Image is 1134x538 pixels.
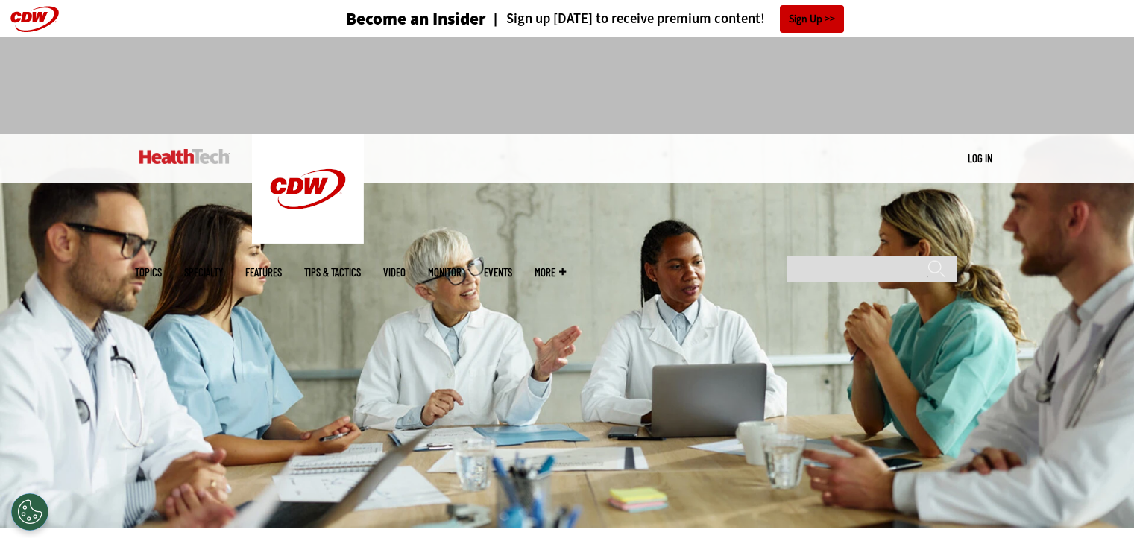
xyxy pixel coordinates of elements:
div: Cookies Settings [11,493,48,531]
a: MonITor [428,267,462,278]
span: Specialty [184,267,223,278]
img: Home [139,149,230,164]
h3: Become an Insider [346,10,486,28]
a: Sign up [DATE] to receive premium content! [486,12,765,26]
button: Open Preferences [11,493,48,531]
a: Log in [968,151,992,165]
a: Video [383,267,406,278]
a: Tips & Tactics [304,267,361,278]
img: Home [252,134,364,244]
div: User menu [968,151,992,166]
span: Topics [135,267,162,278]
a: Become an Insider [290,10,486,28]
a: Events [484,267,512,278]
a: Sign Up [780,5,844,33]
iframe: advertisement [296,52,839,119]
span: More [535,267,566,278]
a: Features [245,267,282,278]
a: CDW [252,232,364,248]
